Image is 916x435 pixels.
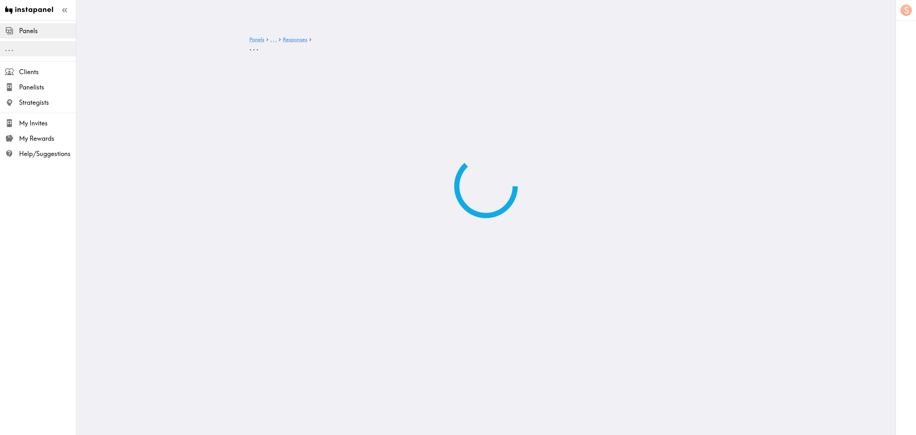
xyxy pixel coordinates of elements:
[270,37,277,43] a: ...
[19,26,76,35] span: Panels
[249,43,252,52] span: .
[19,134,76,143] span: My Rewards
[270,36,272,43] span: .
[19,119,76,128] span: My Invites
[11,45,13,53] span: .
[273,36,274,43] span: .
[283,37,307,43] a: Responses
[256,43,259,52] span: .
[5,45,7,53] span: .
[8,45,10,53] span: .
[19,149,76,158] span: Help/Suggestions
[19,98,76,107] span: Strategists
[19,68,76,76] span: Clients
[275,36,277,43] span: .
[249,37,264,43] a: Panels
[900,4,913,17] button: S
[904,5,909,16] span: S
[19,83,76,92] span: Panelists
[253,43,255,52] span: .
